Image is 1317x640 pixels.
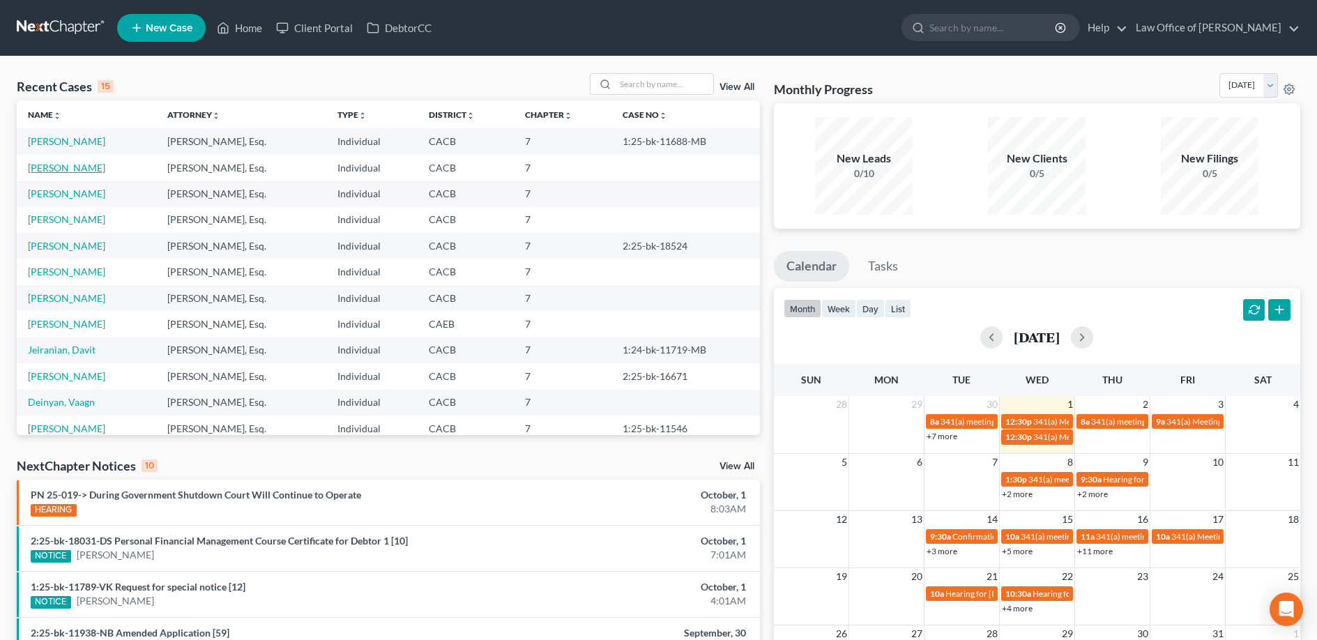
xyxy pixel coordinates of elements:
[801,374,821,386] span: Sun
[1136,568,1150,585] span: 23
[326,128,418,154] td: Individual
[784,299,821,318] button: month
[720,462,754,471] a: View All
[514,155,611,181] td: 7
[326,207,418,233] td: Individual
[1033,416,1168,427] span: 341(a) Meeting for [PERSON_NAME]
[53,112,61,120] i: unfold_more
[156,285,326,311] td: [PERSON_NAME], Esq.
[1081,416,1090,427] span: 8a
[1141,454,1150,471] span: 9
[1161,167,1258,181] div: 0/5
[1211,511,1225,528] span: 17
[517,594,746,608] div: 4:01AM
[840,454,848,471] span: 5
[774,81,873,98] h3: Monthly Progress
[156,233,326,259] td: [PERSON_NAME], Esq.
[156,155,326,181] td: [PERSON_NAME], Esq.
[616,74,713,94] input: Search by name...
[1102,374,1122,386] span: Thu
[1292,396,1300,413] span: 4
[418,181,513,206] td: CACB
[418,233,513,259] td: CACB
[517,502,746,516] div: 8:03AM
[1171,531,1307,542] span: 341(a) Meeting for [PERSON_NAME]
[988,151,1086,167] div: New Clients
[1026,374,1049,386] span: Wed
[418,155,513,181] td: CACB
[930,588,944,599] span: 10a
[142,459,158,472] div: 10
[28,396,95,408] a: Deinyan, Vaagn
[1217,396,1225,413] span: 3
[514,416,611,441] td: 7
[1005,432,1032,442] span: 12:30p
[210,15,269,40] a: Home
[514,128,611,154] td: 7
[927,546,957,556] a: +3 more
[326,181,418,206] td: Individual
[156,337,326,363] td: [PERSON_NAME], Esq.
[146,23,192,33] span: New Case
[514,363,611,389] td: 7
[1005,531,1019,542] span: 10a
[418,207,513,233] td: CACB
[28,240,105,252] a: [PERSON_NAME]
[418,259,513,284] td: CACB
[514,337,611,363] td: 7
[1028,474,1163,485] span: 341(a) meeting for [PERSON_NAME]
[1066,454,1074,471] span: 8
[1033,588,1141,599] span: Hearing for [PERSON_NAME]
[418,311,513,337] td: CAEB
[156,181,326,206] td: [PERSON_NAME], Esq.
[418,337,513,363] td: CACB
[930,416,939,427] span: 8a
[1005,588,1031,599] span: 10:30a
[156,259,326,284] td: [PERSON_NAME], Esq.
[167,109,220,120] a: Attorneyunfold_more
[28,422,105,434] a: [PERSON_NAME]
[952,374,970,386] span: Tue
[1270,593,1303,626] div: Open Intercom Messenger
[941,416,1075,427] span: 341(a) meeting for [PERSON_NAME]
[1081,15,1127,40] a: Help
[1156,531,1170,542] span: 10a
[360,15,439,40] a: DebtorCC
[514,181,611,206] td: 7
[927,431,957,441] a: +7 more
[156,363,326,389] td: [PERSON_NAME], Esq.
[156,128,326,154] td: [PERSON_NAME], Esq.
[1002,489,1033,499] a: +2 more
[28,213,105,225] a: [PERSON_NAME]
[910,511,924,528] span: 13
[1066,396,1074,413] span: 1
[28,266,105,277] a: [PERSON_NAME]
[326,285,418,311] td: Individual
[1002,603,1033,614] a: +4 more
[514,207,611,233] td: 7
[774,251,849,282] a: Calendar
[1021,531,1155,542] span: 341(a) meeting for [PERSON_NAME]
[517,580,746,594] div: October, 1
[1286,511,1300,528] span: 18
[855,251,911,282] a: Tasks
[985,396,999,413] span: 30
[1077,546,1113,556] a: +11 more
[514,311,611,337] td: 7
[952,531,1111,542] span: Confirmation hearing for [PERSON_NAME]
[988,167,1086,181] div: 0/5
[985,511,999,528] span: 14
[31,596,71,609] div: NOTICE
[418,390,513,416] td: CACB
[991,454,999,471] span: 7
[985,568,999,585] span: 21
[517,488,746,502] div: October, 1
[815,167,913,181] div: 0/10
[885,299,911,318] button: list
[156,207,326,233] td: [PERSON_NAME], Esq.
[28,344,96,356] a: Jeiranian, Davit
[945,588,1054,599] span: Hearing for [PERSON_NAME]
[77,594,154,608] a: [PERSON_NAME]
[835,568,848,585] span: 19
[269,15,360,40] a: Client Portal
